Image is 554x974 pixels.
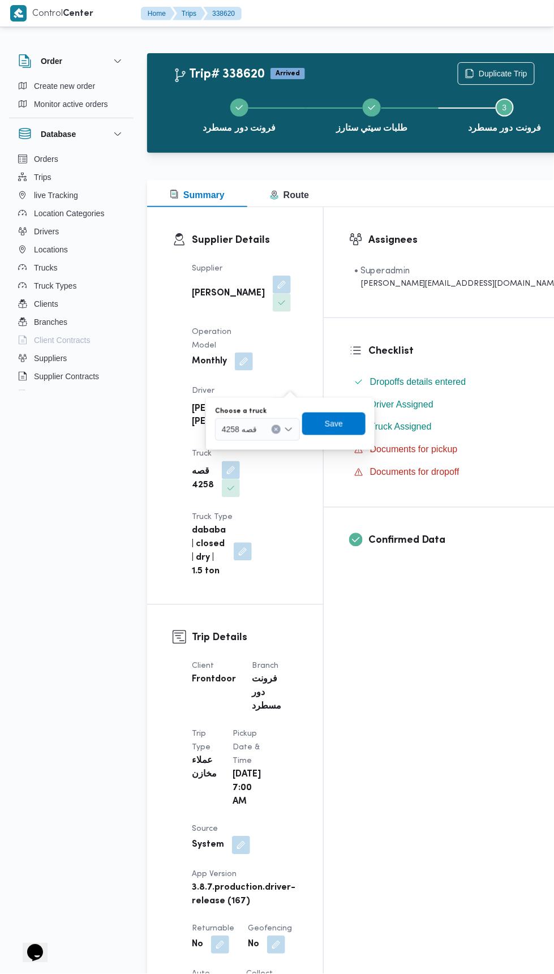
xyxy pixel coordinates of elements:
span: فرونت دور مسطرد [203,121,276,135]
button: Suppliers [14,349,129,367]
button: Home [141,7,175,20]
b: [PERSON_NAME] [192,287,265,301]
button: live Tracking [14,186,129,204]
h3: Order [41,54,62,68]
span: Driver [192,387,214,394]
label: Choose a truck [215,407,267,416]
button: Client Contracts [14,331,129,349]
button: طلبات سيتي ستارز [306,85,438,144]
button: Truck Types [14,277,129,295]
h3: Trip Details [192,630,298,646]
button: Open list of options [284,425,293,434]
span: قصه 4258 [222,423,257,435]
svg: Step 2 is complete [367,103,376,112]
button: Duplicate Trip [458,62,535,85]
button: Supplier Contracts [14,367,129,385]
button: Locations [14,241,129,259]
b: فرونت دور مسطرد [252,673,281,714]
h2: Trip# 338620 [173,67,265,82]
b: 3.8.7.production.driver-release (167) [192,882,295,909]
span: Trips [34,170,51,184]
b: Arrived [276,70,300,77]
span: Dropoffs details entered [370,375,466,389]
button: Clients [14,295,129,313]
div: Database [9,150,134,395]
span: App Version [192,871,237,878]
span: Route [270,190,309,200]
button: Trucks [14,259,129,277]
button: Orders [14,150,129,168]
button: Save [302,413,366,435]
span: Supplier Contracts [34,370,99,383]
span: Summary [170,190,225,200]
span: Geofencing [248,925,292,933]
span: Drivers [34,225,59,238]
div: Order [9,77,134,118]
span: Client Contracts [34,333,91,347]
span: Trip Type [192,731,211,752]
button: Database [18,127,124,141]
b: قصه 4258 [192,466,214,493]
span: فرونت دور مسطرد [468,121,541,135]
span: Monitor active orders [34,97,108,111]
span: Create new order [34,79,95,93]
span: 3 [503,103,507,112]
button: Clear input [272,425,281,434]
b: Monthly [192,355,227,368]
span: Driver Assigned [370,398,433,411]
span: Truck Types [34,279,76,293]
b: عملاء مخازن [192,755,217,782]
span: Pickup date & time [233,731,260,765]
span: Dropoffs details entered [370,377,466,387]
button: 338620 [203,7,242,20]
b: Frontdoor [192,673,236,687]
span: Source [192,826,218,833]
span: Trucks [34,261,57,274]
button: Monitor active orders [14,95,129,113]
span: Arrived [270,68,305,79]
span: Branch [252,663,278,670]
h3: Database [41,127,76,141]
span: Supplier [192,265,222,272]
span: Truck Type [192,514,233,521]
span: Documents for dropoff [370,466,459,479]
span: Suppliers [34,351,67,365]
span: Locations [34,243,68,256]
b: [DATE] 7:00 AM [233,769,261,809]
span: Duplicate Trip [479,67,527,80]
span: Truck Assigned [370,422,432,432]
span: Operation Model [192,328,231,349]
button: Drivers [14,222,129,241]
b: No [192,938,203,952]
span: Truck Assigned [370,421,432,434]
span: Client [192,663,214,670]
span: Returnable [192,925,234,933]
span: Orders [34,152,58,166]
b: No [248,938,259,952]
button: Trips [173,7,205,20]
span: Devices [34,388,62,401]
span: Documents for dropoff [370,467,459,477]
button: فرونت دور مسطرد [173,85,306,144]
button: Order [18,54,124,68]
b: System [192,839,224,852]
span: Documents for pickup [370,443,458,457]
iframe: chat widget [11,929,48,963]
h3: Supplier Details [192,233,298,248]
button: Trips [14,168,129,186]
b: dababa | closed | dry | 1.5 ton [192,525,226,579]
img: X8yXhbKr1z7QwAAAABJRU5ErkJggg== [10,5,27,22]
b: [PERSON_NAME] [PERSON_NAME] [192,402,265,430]
span: live Tracking [34,188,78,202]
button: Branches [14,313,129,331]
button: Location Categories [14,204,129,222]
svg: Step 1 is complete [235,103,244,112]
span: Location Categories [34,207,105,220]
span: طلبات سيتي ستارز [336,121,408,135]
span: Documents for pickup [370,445,458,454]
span: Truck [192,450,212,458]
span: Branches [34,315,67,329]
span: Clients [34,297,58,311]
span: Save [325,417,343,431]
